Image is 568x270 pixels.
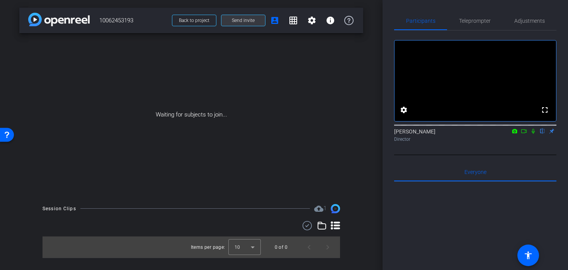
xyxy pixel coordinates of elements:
mat-icon: settings [399,105,408,115]
mat-icon: cloud_upload [314,204,323,213]
mat-icon: account_box [270,16,279,25]
span: Back to project [179,18,209,23]
button: Previous page [300,238,318,256]
mat-icon: accessibility [524,251,533,260]
div: Items per page: [191,243,225,251]
mat-icon: fullscreen [540,105,549,115]
span: 1 [323,205,327,212]
mat-icon: settings [307,16,316,25]
span: Teleprompter [459,18,491,24]
button: Next page [318,238,337,256]
img: app-logo [28,13,90,26]
mat-icon: flip [538,127,547,134]
span: 10062453193 [99,13,167,28]
div: Waiting for subjects to join... [19,33,363,196]
div: Session Clips [43,205,76,213]
button: Back to project [172,15,216,26]
div: [PERSON_NAME] [394,128,556,143]
div: Director [394,136,556,143]
button: Send invite [221,15,265,26]
span: Adjustments [514,18,545,24]
mat-icon: grid_on [289,16,298,25]
mat-icon: info [326,16,335,25]
img: Session clips [331,204,340,213]
span: Send invite [232,17,255,24]
span: Destinations for your clips [314,204,327,213]
span: Participants [406,18,435,24]
span: Everyone [464,169,486,175]
div: 0 of 0 [275,243,287,251]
